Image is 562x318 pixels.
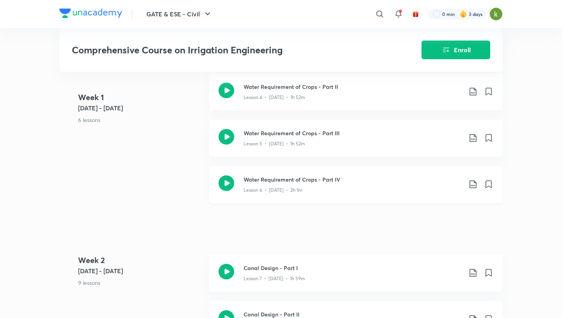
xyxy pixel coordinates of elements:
img: Piyush raj [489,7,503,21]
h5: [DATE] - [DATE] [78,103,203,113]
a: Company Logo [59,9,122,20]
button: avatar [409,8,422,20]
h4: Week 2 [78,254,203,266]
h3: Water Requirement of Crops - Part III [244,129,462,137]
h3: Water Requirement of Crops - Part IV [244,175,462,184]
a: Water Requirement of Crops - Part IVLesson 6 • [DATE] • 2h 1m [209,166,503,212]
img: streak [459,10,467,18]
p: Lesson 6 • [DATE] • 2h 1m [244,187,302,194]
p: 9 lessons [78,279,203,287]
a: Water Requirement of Crops - Part IIILesson 5 • [DATE] • 1h 52m [209,120,503,166]
p: 6 lessons [78,116,203,124]
h3: Canal Design - Part I [244,264,462,272]
button: GATE & ESE - Civil [142,6,217,22]
p: Lesson 7 • [DATE] • 1h 59m [244,275,305,282]
img: avatar [412,11,419,18]
h4: Week 1 [78,92,203,103]
p: Lesson 4 • [DATE] • 1h 52m [244,94,305,101]
button: Enroll [421,41,490,59]
p: Lesson 5 • [DATE] • 1h 52m [244,140,305,147]
a: Water Requirement of Crops - Part IILesson 4 • [DATE] • 1h 52m [209,73,503,120]
h5: [DATE] - [DATE] [78,266,203,276]
h3: Comprehensive Course on Irrigation Engineering [72,44,377,56]
img: Company Logo [59,9,122,18]
h3: Water Requirement of Crops - Part II [244,83,462,91]
a: Canal Design - Part ILesson 7 • [DATE] • 1h 59m [209,254,503,301]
